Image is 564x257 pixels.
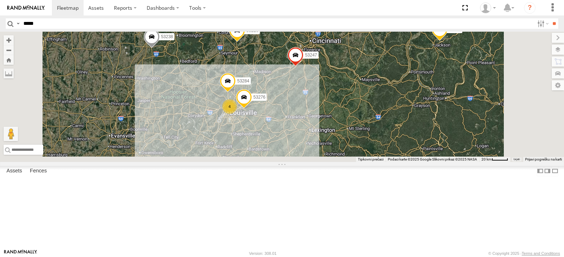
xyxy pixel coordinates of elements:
label: Assets [3,166,26,176]
div: © Copyright 2025 - [488,251,560,256]
label: Map Settings [552,80,564,90]
label: Hide Summary Table [551,166,559,176]
label: Search Filter Options [534,18,550,29]
button: Zoom Home [4,55,14,65]
img: rand-logo.svg [7,5,45,10]
div: Miky Transport [478,3,498,13]
div: Version: 308.01 [249,251,276,256]
span: 53247 [305,53,317,58]
i: ? [524,2,536,14]
button: Zoom in [4,35,14,45]
label: Dock Summary Table to the Right [544,166,551,176]
div: 4 [222,99,237,114]
button: Povucite Pegmana na kartu da biste otvorili Street View [4,127,18,141]
label: Search Query [15,18,21,29]
a: Uvjeti (otvara se u novoj kartici) [514,158,520,161]
a: Terms and Conditions [522,251,560,256]
label: Fences [26,166,50,176]
button: Zoom out [4,45,14,55]
a: Prijavi pogrešku na karti [525,157,562,161]
span: 20 km [481,157,492,161]
button: Mjerilo karte: 20 km naprema 42 piksela [479,157,510,162]
a: Visit our Website [4,250,37,257]
label: Dock Summary Table to the Left [537,166,544,176]
span: 53276 [253,95,265,100]
span: 53238 [161,34,173,39]
label: Measure [4,68,14,78]
span: Podaci karte ©2025 Google Slikovni prikaz ©2025 NASA [388,157,477,161]
span: 53284 [237,78,249,84]
button: Tipkovni prečaci [358,157,383,162]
